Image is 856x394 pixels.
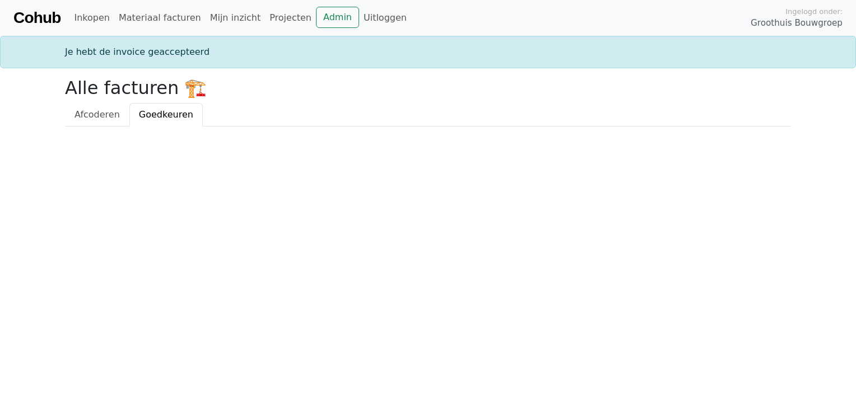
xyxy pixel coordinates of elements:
div: Je hebt de invoice geaccepteerd [58,45,798,59]
span: Goedkeuren [139,109,193,120]
a: Uitloggen [359,7,411,29]
a: Afcoderen [65,103,129,126]
a: Materiaal facturen [114,7,206,29]
a: Admin [316,7,359,28]
a: Mijn inzicht [206,7,266,29]
a: Projecten [265,7,316,29]
a: Cohub [13,4,61,31]
span: Groothuis Bouwgroep [751,17,843,30]
span: Afcoderen [75,109,120,120]
a: Inkopen [69,7,114,29]
span: Ingelogd onder: [785,6,843,17]
a: Goedkeuren [129,103,203,126]
h2: Alle facturen 🏗️ [65,77,791,98]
